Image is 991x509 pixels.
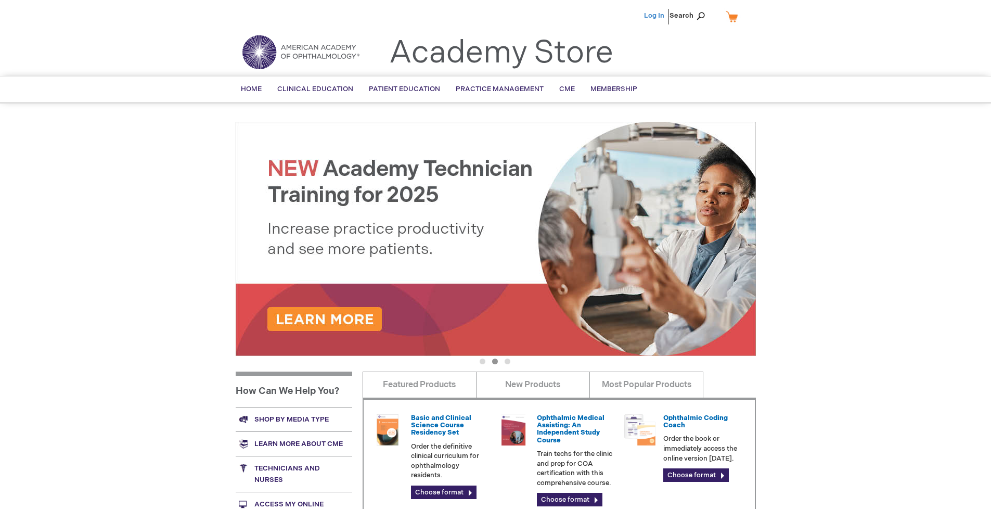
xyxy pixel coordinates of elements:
a: Featured Products [363,372,477,398]
a: New Products [476,372,590,398]
a: Practice Management [448,77,551,102]
a: Ophthalmic Medical Assisting: An Independent Study Course [537,414,604,444]
a: Patient Education [361,77,448,102]
span: Search [670,5,709,26]
span: CME [559,85,575,93]
span: Practice Management [456,85,544,93]
span: Home [241,85,262,93]
a: Technicians and nurses [236,456,352,492]
a: CME [551,77,583,102]
span: Patient Education [369,85,440,93]
h1: How Can We Help You? [236,372,352,407]
a: Membership [583,77,645,102]
img: codngu_60.png [624,414,655,446]
a: Choose format [411,486,477,499]
p: Order the book or immediately access the online version [DATE]. [663,434,742,463]
a: Choose format [663,468,729,482]
a: Most Popular Products [589,372,703,398]
a: Shop by media type [236,407,352,431]
p: Order the definitive clinical curriculum for ophthalmology residents. [411,442,490,480]
img: 0219007u_51.png [498,414,529,446]
p: Train techs for the clinic and prep for COA certification with this comprehensive course. [537,449,616,488]
a: Academy Store [389,34,613,72]
a: Choose format [537,493,602,506]
a: Log In [644,11,664,20]
a: Learn more about CME [236,431,352,456]
a: Basic and Clinical Science Course Residency Set [411,414,471,437]
button: 2 of 3 [492,359,498,364]
button: 3 of 3 [505,359,510,364]
img: 02850963u_47.png [372,414,403,446]
span: Clinical Education [277,85,353,93]
a: Clinical Education [269,77,361,102]
span: Membership [590,85,637,93]
button: 1 of 3 [480,359,485,364]
a: Ophthalmic Coding Coach [663,414,728,429]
